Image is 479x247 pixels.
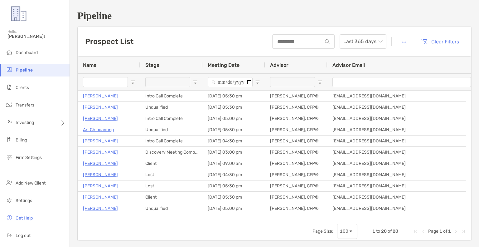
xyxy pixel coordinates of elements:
div: [DATE] 05:00 pm [203,203,265,214]
span: Transfers [16,102,34,108]
div: [DATE] 04:30 pm [203,136,265,146]
div: [DATE] 05:30 pm [203,180,265,191]
img: pipeline icon [6,66,13,73]
a: [PERSON_NAME] [83,148,118,156]
div: [PERSON_NAME], CFP® [265,147,327,158]
span: Dashboard [16,50,38,55]
div: Discovery Meeting Complete [140,147,203,158]
a: [PERSON_NAME] [83,92,118,100]
span: Billing [16,137,27,143]
div: Page Size: [312,229,333,234]
span: Advisor Email [332,62,365,68]
span: Advisor [270,62,288,68]
img: billing icon [6,136,13,143]
button: Open Filter Menu [255,80,260,85]
div: Client [140,158,203,169]
span: of [388,229,392,234]
span: Page [428,229,438,234]
img: dashboard icon [6,48,13,56]
h1: Pipeline [77,10,472,22]
div: 100 [340,229,348,234]
img: firm-settings icon [6,153,13,161]
a: [PERSON_NAME] [83,216,118,224]
div: Unqualified [140,203,203,214]
span: Clients [16,85,29,90]
div: [DATE] 05:30 pm [203,192,265,203]
input: Meeting Date Filter Input [208,77,253,87]
img: get-help icon [6,214,13,221]
div: [DATE] 05:30 pm [203,214,265,225]
div: [DATE] 04:30 pm [203,169,265,180]
span: Firm Settings [16,155,42,160]
button: Clear Filters [416,35,464,48]
div: Intro Call Complete [140,136,203,146]
div: [PERSON_NAME], CFP® [265,102,327,113]
div: [PERSON_NAME], CFP® [265,158,327,169]
p: [PERSON_NAME] [83,171,118,179]
a: [PERSON_NAME] [83,182,118,190]
span: Last 365 days [343,35,383,48]
span: Stage [145,62,159,68]
span: Get Help [16,215,33,221]
a: [PERSON_NAME] [83,205,118,212]
div: [DATE] 05:30 pm [203,102,265,113]
div: [PERSON_NAME], CFP® [265,113,327,124]
div: [PERSON_NAME], CFP® [265,124,327,135]
h3: Prospect List [85,37,133,46]
button: Open Filter Menu [130,80,135,85]
div: [PERSON_NAME], CFP® [265,180,327,191]
img: add_new_client icon [6,179,13,186]
span: 20 [381,229,387,234]
a: [PERSON_NAME] [83,193,118,201]
div: Lost [140,169,203,180]
img: transfers icon [6,101,13,108]
span: 20 [393,229,398,234]
div: [DATE] 05:30 pm [203,124,265,135]
div: Lost [140,214,203,225]
div: [PERSON_NAME], CFP® [265,203,327,214]
span: 1 [448,229,451,234]
div: [DATE] 03:00 pm [203,147,265,158]
div: Intro Call Complete [140,91,203,101]
span: Meeting Date [208,62,239,68]
span: to [376,229,380,234]
div: [DATE] 05:00 pm [203,113,265,124]
a: [PERSON_NAME] [83,160,118,167]
div: [PERSON_NAME], CFP® [265,169,327,180]
div: Next Page [453,229,458,234]
img: input icon [325,39,330,44]
img: settings icon [6,196,13,204]
div: Lost [140,180,203,191]
div: [PERSON_NAME], CFP® [265,91,327,101]
div: Unqualified [140,102,203,113]
span: Log out [16,233,31,238]
div: First Page [413,229,418,234]
span: [PERSON_NAME]! [7,34,66,39]
a: [PERSON_NAME] [83,115,118,122]
div: Intro Call Complete [140,113,203,124]
div: [PERSON_NAME], CFP® [265,214,327,225]
input: Advisor Email Filter Input [332,77,471,87]
div: Last Page [461,229,466,234]
span: 1 [439,229,442,234]
div: [PERSON_NAME], CFP® [265,136,327,146]
div: [DATE] 05:30 pm [203,91,265,101]
span: 1 [372,229,375,234]
div: Previous Page [421,229,426,234]
div: [PERSON_NAME], CFP® [265,192,327,203]
span: of [443,229,447,234]
input: Name Filter Input [83,77,128,87]
div: Unqualified [140,124,203,135]
span: Settings [16,198,32,203]
img: clients icon [6,83,13,91]
img: Zoe Logo [7,2,30,25]
a: [PERSON_NAME] [83,137,118,145]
